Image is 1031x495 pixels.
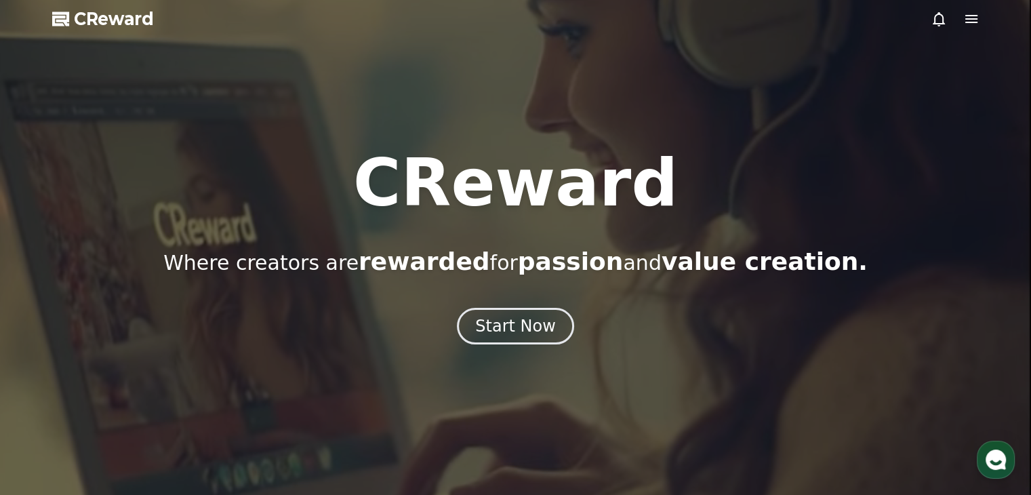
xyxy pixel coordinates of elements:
span: passion [518,248,624,275]
a: Settings [175,382,260,416]
a: Start Now [457,321,574,334]
a: CReward [52,8,154,30]
button: Start Now [457,308,574,344]
span: CReward [74,8,154,30]
span: rewarded [359,248,489,275]
span: Home [35,403,58,414]
a: Home [4,382,89,416]
p: Where creators are for and [163,248,868,275]
div: Start Now [475,315,556,337]
span: value creation. [662,248,868,275]
a: Messages [89,382,175,416]
h1: CReward [353,151,678,216]
span: Settings [201,403,234,414]
span: Messages [113,403,153,414]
